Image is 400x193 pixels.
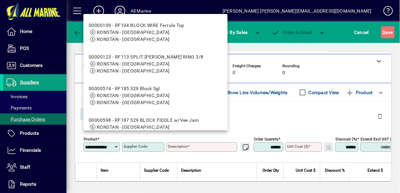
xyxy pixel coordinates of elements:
[3,113,66,125] a: Purchase Orders
[144,167,169,174] span: Supplier Code
[205,27,248,38] span: Auto Order By Sales
[97,100,170,105] span: RONSTAN - [GEOGRAPHIC_DATA]
[89,54,204,61] div: 00000123 - RF113 SPLIT [PERSON_NAME] RING 3/8
[84,137,97,141] mat-label: Product
[83,80,228,111] mat-option: 00000574 - RF185 S29 Block Sgl
[349,178,392,191] td: 637.78
[325,167,345,174] span: Discount %
[20,181,36,187] span: Reports
[97,37,170,42] span: RONSTAN - [GEOGRAPHIC_DATA]
[3,159,66,176] a: Staff
[361,137,395,141] mat-label: Extend excl GST ($)
[233,70,235,76] span: 0
[20,164,30,170] span: Staff
[88,5,109,17] button: Add
[372,113,388,119] app-page-header-button: Delete
[83,17,228,48] mat-option: 00000109 - RF104 BLOCK WIRE Ferrule Top
[354,27,369,38] span: Cancel
[336,137,357,141] mat-label: Discount (%)
[257,178,283,191] td: 2.0000
[20,46,29,51] span: POS
[20,147,41,153] span: Financials
[320,178,349,191] td: 0.00
[168,144,188,149] mat-label: Description
[254,137,278,141] mat-label: Order Quantity
[66,26,103,38] app-page-header-button: Back
[282,70,285,76] span: 0
[3,176,66,193] a: Reports
[287,144,309,149] mat-label: Unit Cost ($)
[3,142,66,159] a: Financials
[97,30,170,35] span: RONSTAN - [GEOGRAPHIC_DATA]
[272,30,312,35] span: Order & Email
[353,26,371,38] button: Cancel
[181,167,202,174] span: Description
[226,89,288,96] label: Show Line Volumes/Weights
[7,116,45,122] span: Purchase Orders
[3,102,66,113] a: Payments
[97,68,170,74] span: RONSTAN - [GEOGRAPHIC_DATA]
[97,61,170,67] span: RONSTAN - [GEOGRAPHIC_DATA]
[223,6,372,16] div: [PERSON_NAME] [PERSON_NAME][EMAIL_ADDRESS][DOMAIN_NAME]
[3,57,66,74] a: Customers
[75,101,391,126] div: Product
[97,93,170,98] span: RONSTAN - [GEOGRAPHIC_DATA]
[307,89,340,96] label: Compact View
[89,117,199,124] div: 00000598 - RF187 S29 BLOCK FIDDLE w/Vee Jam
[89,85,170,92] div: 00000574 - RF185 S29 Block Sgl
[296,167,316,174] span: Unit Cost $
[372,108,388,124] button: Delete
[83,48,228,80] mat-option: 00000123 - RF113 SPLIT COTTER RING 3/8
[20,80,39,85] span: Suppliers
[381,26,395,38] button: Save
[20,29,32,34] span: Home
[124,144,148,149] mat-label: Supplier Code
[140,178,177,191] td: 105.20L
[73,30,96,35] span: Back
[83,111,228,143] mat-option: 00000598 - RF187 S29 BLOCK FIDDLE w/Vee Jam
[89,22,184,29] div: 00000109 - RF104 BLOCK WIRE Ferrule Top
[80,108,103,120] button: Close
[97,124,170,130] span: RONSTAN - [GEOGRAPHIC_DATA]
[7,105,32,110] span: Payments
[20,63,43,68] span: Customers
[78,111,104,117] app-page-header-button: Close
[283,178,320,191] td: 318.8900
[368,167,383,174] span: Extend $
[3,40,66,57] a: POS
[131,6,151,16] div: All Marine
[268,26,316,38] button: Order & Email
[263,167,279,174] span: Order Qty
[383,27,393,38] span: ave
[3,125,66,142] a: Products
[383,30,385,35] span: S
[83,109,100,120] span: Close
[378,1,392,23] a: Knowledge Base
[109,5,131,17] button: Profile
[101,167,109,174] span: Item
[3,23,66,40] a: Home
[20,130,39,136] span: Products
[3,91,66,102] a: Invoices
[7,94,28,99] span: Invoices
[72,26,97,38] button: Back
